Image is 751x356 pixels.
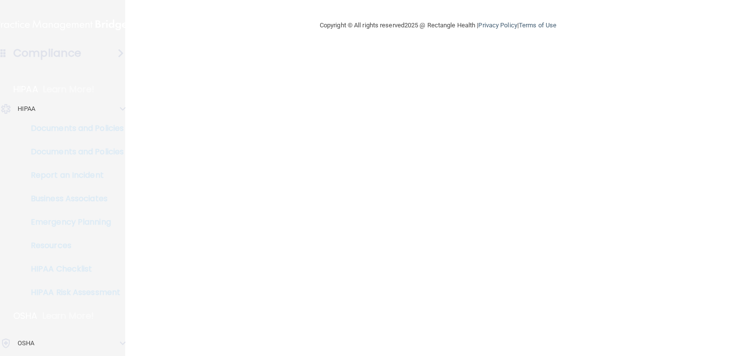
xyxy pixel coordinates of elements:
p: Resources [6,241,140,251]
p: Business Associates [6,194,140,204]
p: HIPAA [13,84,38,95]
p: HIPAA Risk Assessment [6,288,140,297]
p: OSHA [13,310,38,322]
div: Copyright © All rights reserved 2025 @ Rectangle Health | | [260,10,617,41]
a: Terms of Use [519,21,556,29]
p: Learn More! [43,310,94,322]
p: Learn More! [43,84,95,95]
p: Documents and Policies [6,147,140,157]
h4: Compliance [13,46,81,60]
p: OSHA [18,337,34,349]
p: Emergency Planning [6,217,140,227]
a: Privacy Policy [478,21,517,29]
p: HIPAA [18,103,36,115]
p: HIPAA Checklist [6,264,140,274]
p: Report an Incident [6,170,140,180]
p: Documents and Policies [6,124,140,133]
